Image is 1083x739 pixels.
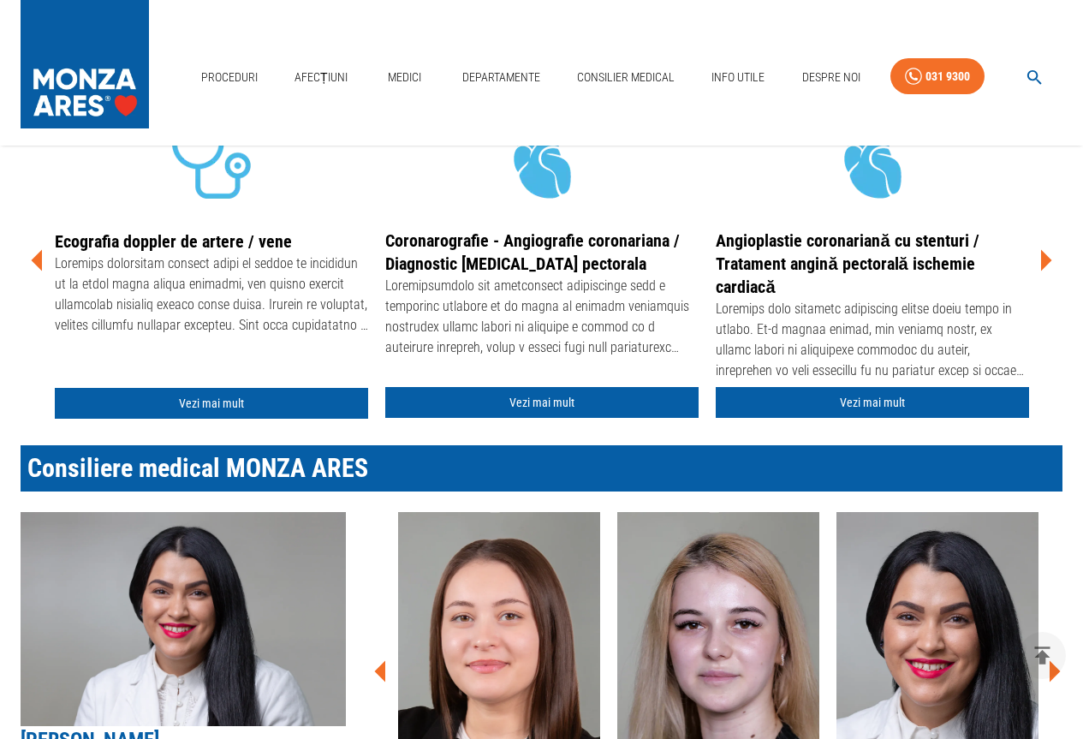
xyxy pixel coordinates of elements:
[55,253,368,339] div: Loremips dolorsitam consect adipi el seddoe te incididun ut la etdol magna aliqua enimadmi, ven q...
[55,388,368,420] a: Vezi mai mult
[795,60,867,95] a: Despre Noi
[27,453,368,483] span: Consiliere medical MONZA ARES
[890,58,985,95] a: 031 9300
[716,230,979,297] a: Angioplastie coronariană cu stenturi / Tratament angină pectorală ischemie cardiacă
[570,60,681,95] a: Consilier Medical
[716,299,1029,384] div: Loremips dolo sitametc adipiscing elitse doeiu tempo in utlabo. Et-d magnaa enimad, min veniamq n...
[705,60,771,95] a: Info Utile
[378,60,432,95] a: Medici
[385,387,699,419] a: Vezi mai mult
[194,60,265,95] a: Proceduri
[288,60,354,95] a: Afecțiuni
[1019,632,1066,679] button: delete
[385,276,699,361] div: Loremipsumdolo sit ametconsect adipiscinge sedd e temporinc utlabore et do magna al enimadm venia...
[716,387,1029,419] a: Vezi mai mult
[385,230,680,274] a: Coronarografie - Angiografie coronariana / Diagnostic [MEDICAL_DATA] pectorala
[455,60,547,95] a: Departamente
[55,231,292,252] a: Ecografia doppler de artere / vene
[925,66,970,87] div: 031 9300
